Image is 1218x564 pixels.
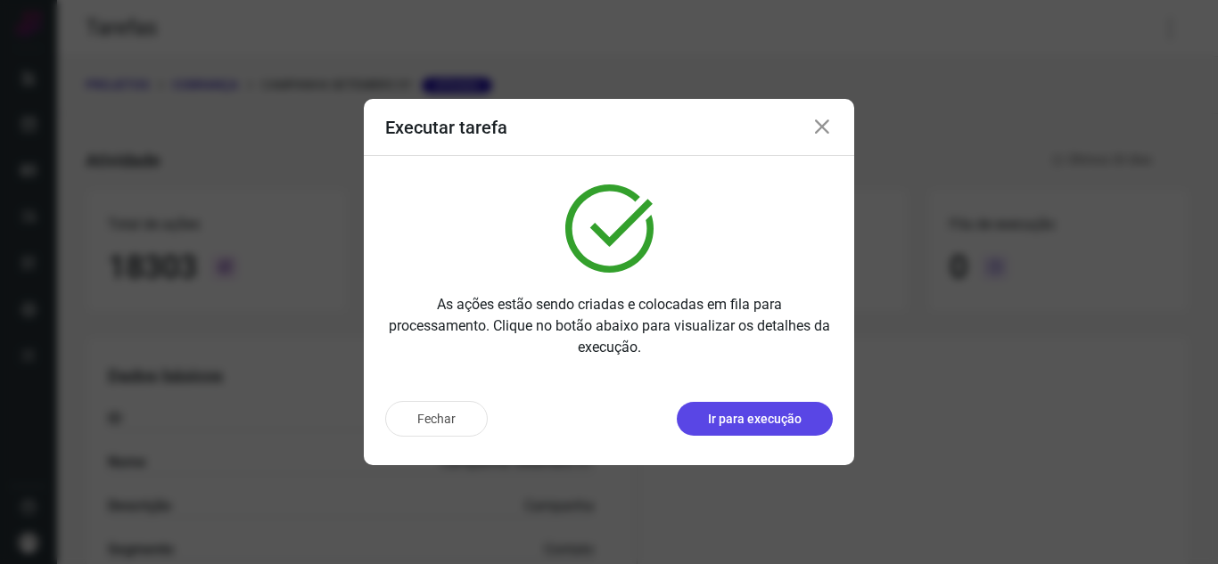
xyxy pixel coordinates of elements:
img: verified.svg [565,184,654,273]
p: Ir para execução [708,410,802,429]
h3: Executar tarefa [385,117,507,138]
button: Fechar [385,401,488,437]
p: As ações estão sendo criadas e colocadas em fila para processamento. Clique no botão abaixo para ... [385,294,833,358]
button: Ir para execução [677,402,833,436]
